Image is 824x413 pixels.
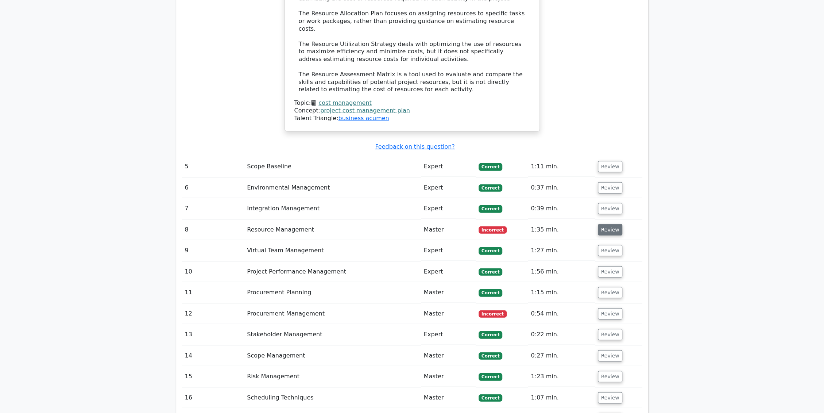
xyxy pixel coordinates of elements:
[244,240,421,261] td: Virtual Team Management
[528,261,595,282] td: 1:56 min.
[598,203,623,214] button: Review
[421,282,476,303] td: Master
[479,289,502,297] span: Correct
[479,247,502,255] span: Correct
[421,345,476,366] td: Master
[421,198,476,219] td: Expert
[598,245,623,256] button: Review
[294,99,530,107] div: Topic:
[598,224,623,236] button: Review
[479,352,502,360] span: Correct
[598,392,623,404] button: Review
[244,177,421,198] td: Environmental Management
[318,99,371,106] a: cost management
[421,261,476,282] td: Expert
[320,107,410,114] a: project cost management plan
[182,219,244,240] td: 8
[479,184,502,192] span: Correct
[479,226,507,234] span: Incorrect
[421,177,476,198] td: Expert
[421,156,476,177] td: Expert
[375,143,454,150] a: Feedback on this question?
[182,198,244,219] td: 7
[182,324,244,345] td: 13
[294,99,530,122] div: Talent Triangle:
[182,261,244,282] td: 10
[244,366,421,387] td: Risk Management
[479,310,507,318] span: Incorrect
[244,345,421,366] td: Scope Management
[528,303,595,324] td: 0:54 min.
[528,198,595,219] td: 0:39 min.
[421,240,476,261] td: Expert
[479,205,502,213] span: Correct
[182,240,244,261] td: 9
[182,282,244,303] td: 11
[598,371,623,382] button: Review
[421,387,476,408] td: Master
[598,266,623,278] button: Review
[598,329,623,340] button: Review
[421,324,476,345] td: Expert
[598,308,623,320] button: Review
[598,182,623,194] button: Review
[182,345,244,366] td: 14
[528,366,595,387] td: 1:23 min.
[528,240,595,261] td: 1:27 min.
[598,287,623,298] button: Review
[421,303,476,324] td: Master
[244,387,421,408] td: Scheduling Techniques
[244,219,421,240] td: Resource Management
[479,394,502,402] span: Correct
[479,268,502,276] span: Correct
[182,177,244,198] td: 6
[479,163,502,171] span: Correct
[244,261,421,282] td: Project Performance Management
[479,331,502,339] span: Correct
[479,373,502,381] span: Correct
[294,107,530,115] div: Concept:
[598,350,623,362] button: Review
[528,282,595,303] td: 1:15 min.
[244,156,421,177] td: Scope Baseline
[182,303,244,324] td: 12
[421,366,476,387] td: Master
[244,282,421,303] td: Procurement Planning
[182,156,244,177] td: 5
[528,177,595,198] td: 0:37 min.
[528,387,595,408] td: 1:07 min.
[528,345,595,366] td: 0:27 min.
[182,366,244,387] td: 15
[598,161,623,172] button: Review
[244,198,421,219] td: Integration Management
[244,303,421,324] td: Procurement Management
[421,219,476,240] td: Master
[528,324,595,345] td: 0:22 min.
[528,219,595,240] td: 1:35 min.
[528,156,595,177] td: 1:11 min.
[182,387,244,408] td: 16
[338,115,389,122] a: business acumen
[244,324,421,345] td: Stakeholder Management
